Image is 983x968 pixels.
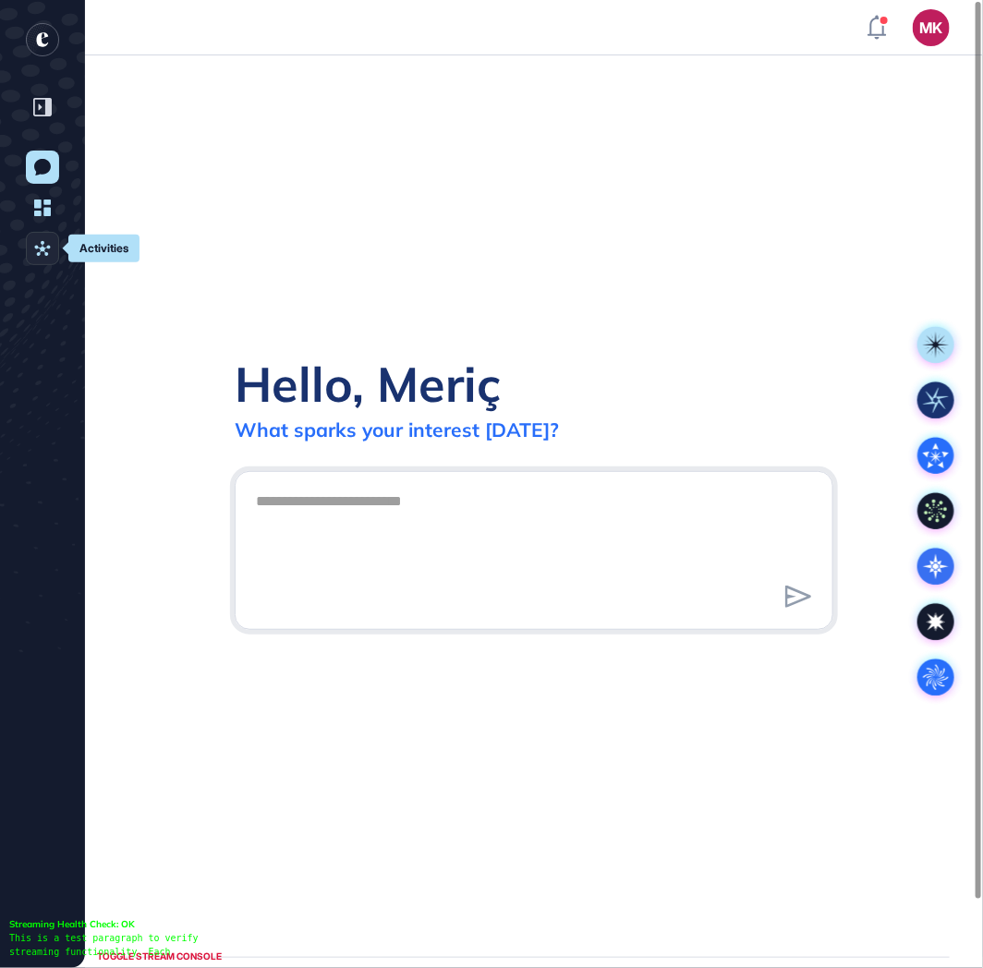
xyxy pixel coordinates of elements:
[913,9,950,46] button: MK
[26,232,59,265] a: Activities
[235,354,501,414] div: Hello, Meriç
[92,945,226,968] div: TOGGLE STREAM CONSOLE
[26,23,59,56] div: entrapeer-logo
[235,417,559,442] div: What sparks your interest [DATE]?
